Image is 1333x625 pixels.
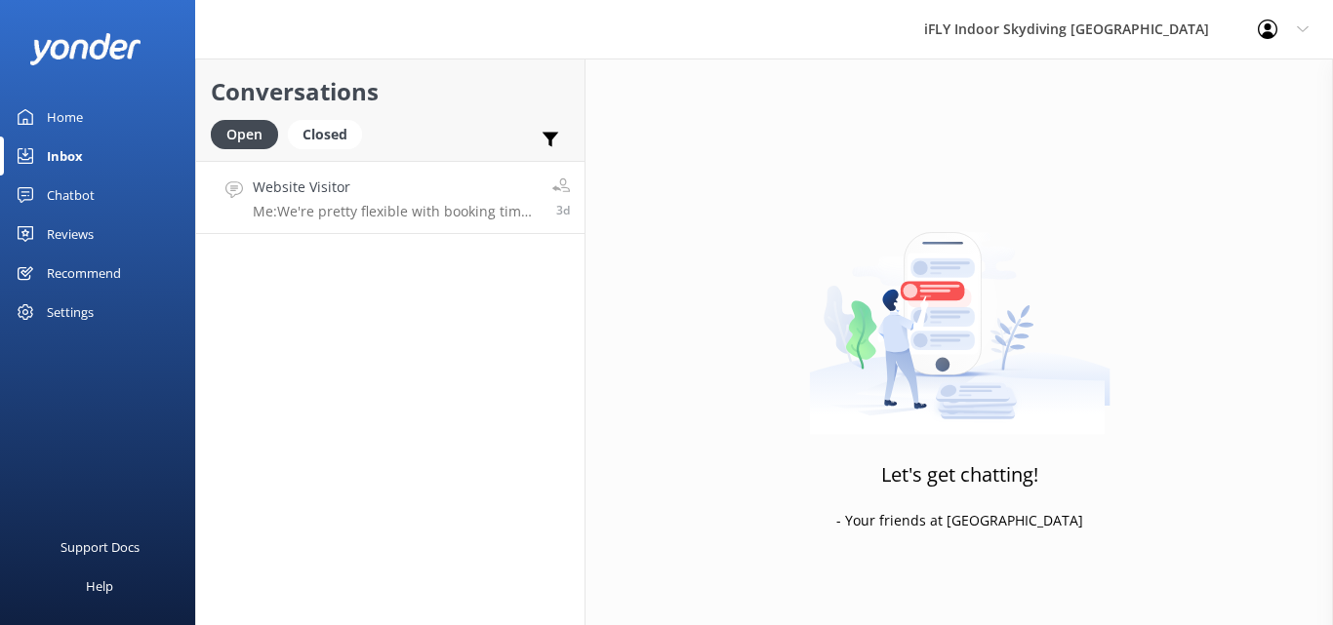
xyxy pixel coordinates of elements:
div: Home [47,98,83,137]
div: Support Docs [61,527,140,566]
div: Help [86,566,113,605]
div: Open [211,120,278,149]
div: Reviews [47,215,94,254]
a: Closed [288,123,372,144]
a: Open [211,123,288,144]
div: Recommend [47,254,121,293]
div: Chatbot [47,176,95,215]
h2: Conversations [211,73,570,110]
a: Website VisitorMe:We're pretty flexible with booking times and accept walk-ins daily! Please note... [196,161,585,234]
img: artwork of a man stealing a conversation from at giant smartphone [809,191,1111,435]
p: - Your friends at [GEOGRAPHIC_DATA] [836,510,1083,531]
div: Settings [47,293,94,332]
div: Closed [288,120,362,149]
div: Inbox [47,137,83,176]
img: yonder-white-logo.png [29,33,141,65]
h4: Website Visitor [253,176,538,198]
h3: Let's get chatting! [881,459,1038,490]
span: Sep 17 2025 02:48pm (UTC +12:00) Pacific/Auckland [556,202,570,218]
p: Me: We're pretty flexible with booking times and accept walk-ins daily! Please note, we strongly ... [253,203,538,220]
